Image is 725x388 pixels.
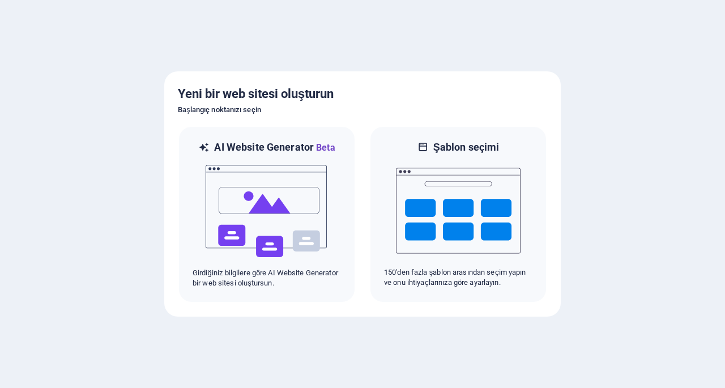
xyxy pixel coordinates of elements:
h5: Yeni bir web sitesi oluşturun [178,85,547,103]
p: Girdiğiniz bilgilere göre AI Website Generator bir web sitesi oluştursun. [193,268,341,288]
div: Şablon seçimi150'den fazla şablon arasından seçim yapın ve onu ihtiyaçlarınıza göre ayarlayın. [369,126,547,303]
img: ai [204,155,329,268]
div: AI Website GeneratorBetaaiGirdiğiniz bilgilere göre AI Website Generator bir web sitesi oluştursun. [178,126,356,303]
h6: Şablon seçimi [433,140,500,154]
span: Beta [314,142,335,153]
h6: AI Website Generator [214,140,335,155]
p: 150'den fazla şablon arasından seçim yapın ve onu ihtiyaçlarınıza göre ayarlayın. [384,267,532,288]
h6: Başlangıç noktanızı seçin [178,103,547,117]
